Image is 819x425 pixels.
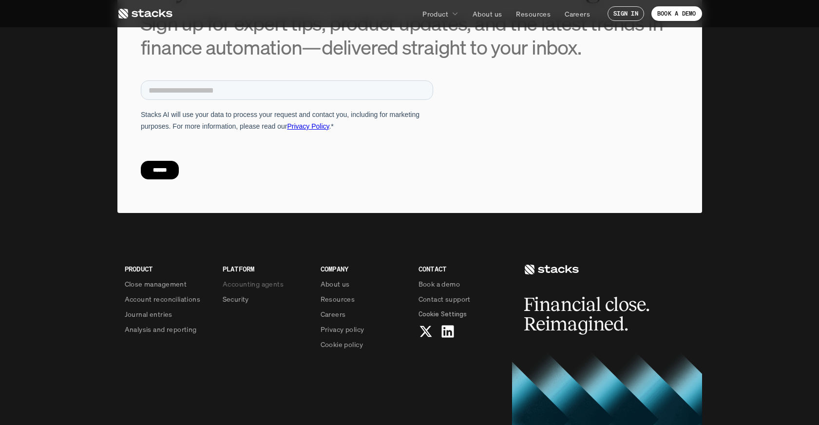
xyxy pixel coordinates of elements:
p: Journal entries [125,309,172,319]
p: CONTACT [419,264,505,274]
a: Journal entries [125,309,211,319]
p: Analysis and reporting [125,324,197,334]
span: Cookie Settings [419,309,467,319]
iframe: Form 6 [141,78,433,196]
p: Resources [516,9,551,19]
a: Close management [125,279,211,289]
p: COMPANY [321,264,407,274]
a: BOOK A DEMO [651,6,702,21]
p: Contact support [419,294,471,304]
p: Book a demo [419,279,460,289]
a: Security [223,294,309,304]
p: Resources [321,294,355,304]
a: About us [321,279,407,289]
p: Careers [565,9,590,19]
p: Privacy policy [321,324,364,334]
p: Cookie policy [321,339,363,349]
p: Accounting agents [223,279,284,289]
a: Account reconciliations [125,294,211,304]
a: About us [467,5,508,22]
p: Security [223,294,249,304]
h2: Financial close. Reimagined. [524,295,670,334]
p: Account reconciliations [125,294,201,304]
a: Resources [510,5,556,22]
p: BOOK A DEMO [657,10,696,17]
a: Accounting agents [223,279,309,289]
button: Cookie Trigger [419,309,467,319]
a: SIGN IN [608,6,644,21]
a: Contact support [419,294,505,304]
a: Careers [321,309,407,319]
p: About us [321,279,350,289]
a: Careers [559,5,596,22]
p: PRODUCT [125,264,211,274]
a: Book a demo [419,279,505,289]
a: Cookie policy [321,339,407,349]
p: Product [422,9,448,19]
p: PLATFORM [223,264,309,274]
a: Privacy policy [321,324,407,334]
p: Close management [125,279,187,289]
p: About us [473,9,502,19]
p: SIGN IN [613,10,638,17]
h3: Sign up for expert tips, product updates, and the latest trends in finance automation—delivered s... [141,11,679,59]
p: Careers [321,309,346,319]
a: Analysis and reporting [125,324,211,334]
a: Resources [321,294,407,304]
